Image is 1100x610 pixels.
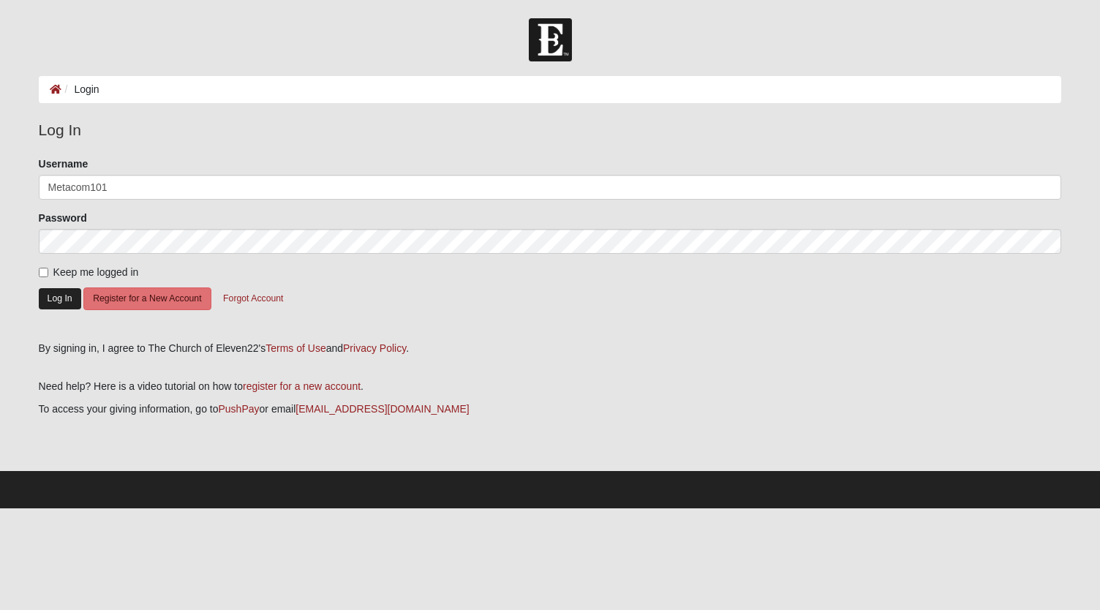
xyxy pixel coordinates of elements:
label: Username [39,157,88,171]
button: Log In [39,288,81,309]
a: PushPay [219,403,260,415]
a: register for a new account [243,380,361,392]
img: Church of Eleven22 Logo [529,18,572,61]
p: Need help? Here is a video tutorial on how to . [39,379,1062,394]
label: Password [39,211,87,225]
legend: Log In [39,118,1062,142]
input: Keep me logged in [39,268,48,277]
p: To access your giving information, go to or email [39,402,1062,417]
div: By signing in, I agree to The Church of Eleven22's and . [39,341,1062,356]
a: Privacy Policy [343,342,406,354]
a: Terms of Use [265,342,325,354]
button: Forgot Account [214,287,293,310]
a: [EMAIL_ADDRESS][DOMAIN_NAME] [295,403,469,415]
li: Login [61,82,99,97]
button: Register for a New Account [83,287,211,310]
span: Keep me logged in [53,266,139,278]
